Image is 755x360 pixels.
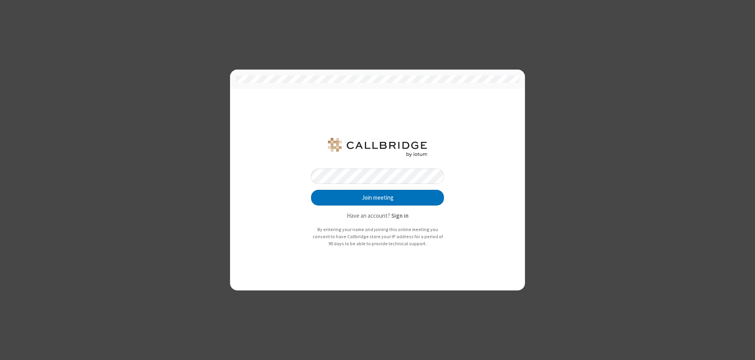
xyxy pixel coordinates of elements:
strong: Sign in [391,212,409,219]
p: Have an account? [311,211,444,220]
img: QA Selenium DO NOT DELETE OR CHANGE [326,138,429,157]
button: Sign in [391,211,409,220]
button: Join meeting [311,190,444,206]
p: By entering your name and joining this online meeting you consent to have Callbridge store your I... [311,226,444,247]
